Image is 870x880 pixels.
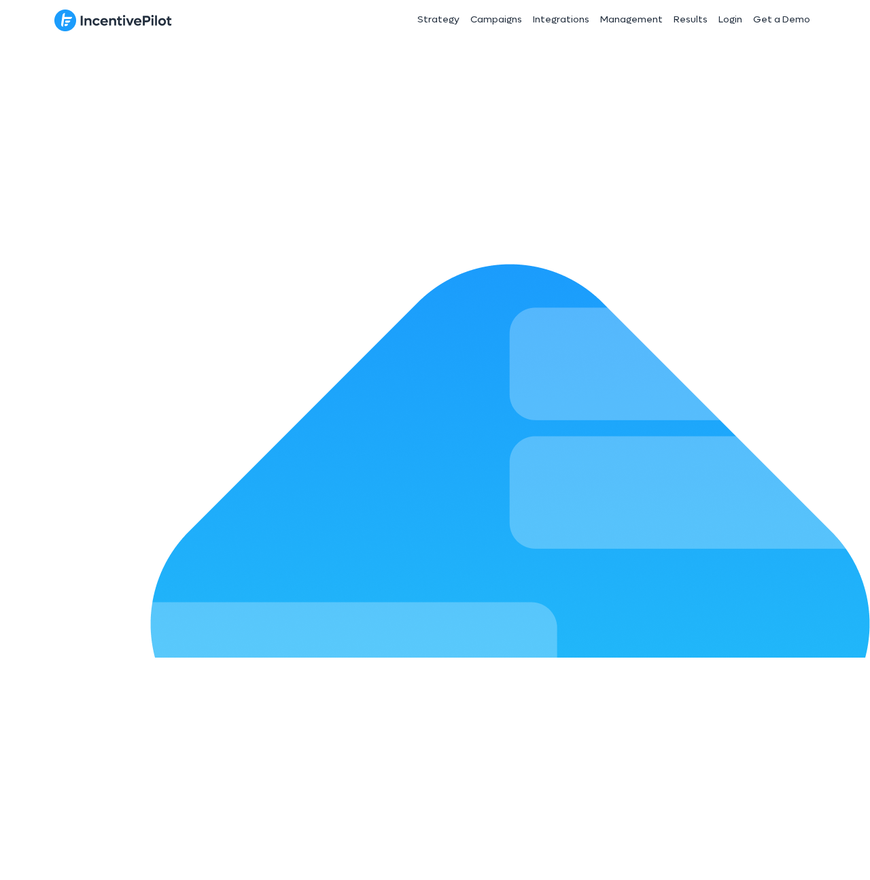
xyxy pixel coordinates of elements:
[713,3,748,37] a: Login
[527,3,595,37] a: Integrations
[54,9,172,32] img: IncentivePilot
[412,3,465,37] a: Strategy
[318,3,816,37] nav: Header Menu
[595,3,668,37] a: Management
[465,3,527,37] a: Campaigns
[748,3,816,37] a: Get a Demo
[668,3,713,37] a: Results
